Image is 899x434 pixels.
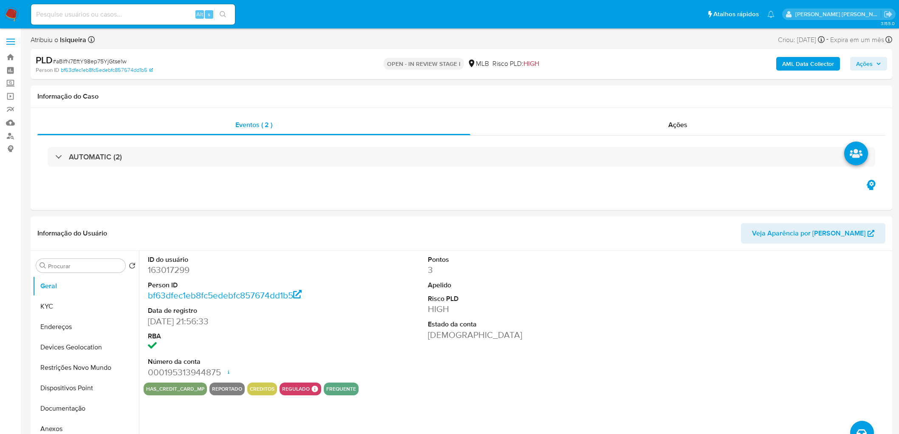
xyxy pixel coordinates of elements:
[48,147,875,167] div: AUTOMATIC (2)
[148,255,326,264] dt: ID do usuário
[146,387,204,391] button: has_credit_card_mp
[148,332,326,341] dt: RBA
[31,9,235,20] input: Pesquise usuários ou casos...
[214,9,232,20] button: search-icon
[428,264,606,276] dd: 3
[428,281,606,290] dt: Apelido
[33,317,139,337] button: Endereços
[40,262,46,269] button: Procurar
[33,337,139,357] button: Devices Geolocation
[31,35,86,45] span: Atribuiu o
[212,387,242,391] button: reportado
[428,255,606,264] dt: Pontos
[776,57,840,71] button: AML Data Collector
[767,11,775,18] a: Notificações
[33,276,139,296] button: Geral
[782,57,834,71] b: AML Data Collector
[36,66,59,74] b: Person ID
[428,329,606,341] dd: [DEMOGRAPHIC_DATA]
[148,366,326,378] dd: 000195313944875
[795,10,881,18] p: leticia.siqueira@mercadolivre.com
[467,59,489,68] div: MLB
[428,303,606,315] dd: HIGH
[850,57,887,71] button: Ações
[250,387,274,391] button: creditos
[37,92,885,101] h1: Informação do Caso
[58,35,86,45] b: lsiqueira
[129,262,136,272] button: Retornar ao pedido padrão
[826,34,828,45] span: -
[148,306,326,315] dt: Data de registro
[33,398,139,419] button: Documentação
[148,281,326,290] dt: Person ID
[523,59,539,68] span: HIGH
[208,10,210,18] span: s
[713,10,759,19] span: Atalhos rápidos
[856,57,873,71] span: Ações
[33,296,139,317] button: KYC
[326,387,356,391] button: frequente
[741,223,885,244] button: Veja Aparência por [PERSON_NAME]
[752,223,865,244] span: Veja Aparência por [PERSON_NAME]
[53,57,127,65] span: # aBlfN7EftY98ep75YjGtse1w
[33,378,139,398] button: Dispositivos Point
[428,320,606,329] dt: Estado da conta
[492,59,539,68] span: Risco PLD:
[61,66,153,74] a: bf63dfec1eb8fc5edebfc857674dd1b5
[148,289,302,301] a: bf63dfec1eb8fc5edebfc857674dd1b5
[48,262,122,270] input: Procurar
[884,10,893,19] a: Sair
[830,35,884,45] span: Expira em um mês
[36,53,53,67] b: PLD
[778,34,825,45] div: Criou: [DATE]
[148,315,326,327] dd: [DATE] 21:56:33
[148,357,326,366] dt: Número da conta
[196,10,203,18] span: Alt
[69,152,122,162] h3: AUTOMATIC (2)
[282,387,310,391] button: regulado
[33,357,139,378] button: Restrições Novo Mundo
[668,120,687,130] span: Ações
[37,229,107,238] h1: Informação do Usuário
[384,58,464,70] p: OPEN - IN REVIEW STAGE I
[148,264,326,276] dd: 163017299
[428,294,606,304] dt: Risco PLD
[235,120,272,130] span: Eventos ( 2 )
